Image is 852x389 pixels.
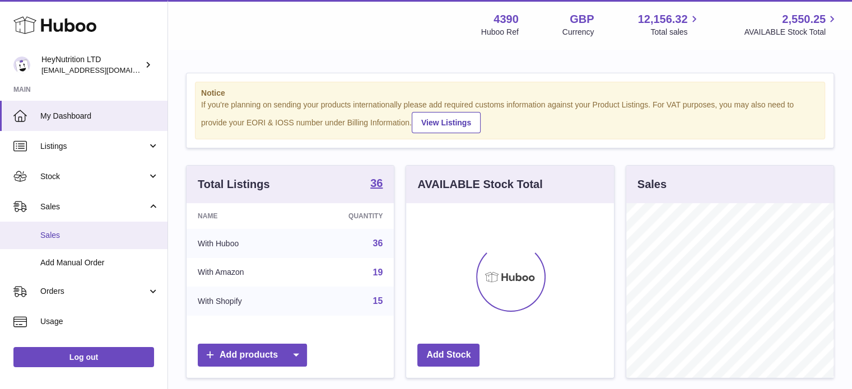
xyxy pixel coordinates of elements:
span: 12,156.32 [637,12,687,27]
span: Usage [40,316,159,327]
span: My Dashboard [40,111,159,121]
td: With Amazon [187,258,300,287]
span: Listings [40,141,147,152]
span: Sales [40,201,147,212]
td: With Huboo [187,229,300,258]
div: Currency [562,27,594,38]
a: 36 [373,238,383,248]
td: With Shopify [187,287,300,316]
span: [EMAIL_ADDRESS][DOMAIN_NAME] [41,65,165,74]
a: 15 [373,296,383,306]
a: Add products [198,344,307,367]
h3: AVAILABLE Stock Total [417,177,542,192]
img: info@heynutrition.com [13,57,30,73]
a: 2,550.25 AVAILABLE Stock Total [744,12,839,38]
span: AVAILABLE Stock Total [744,27,839,38]
div: Huboo Ref [481,27,519,38]
h3: Sales [637,177,667,192]
a: 12,156.32 Total sales [637,12,700,38]
a: Log out [13,347,154,367]
span: Total sales [650,27,700,38]
a: View Listings [412,112,481,133]
div: HeyNutrition LTD [41,54,142,76]
strong: Notice [201,88,819,99]
strong: GBP [570,12,594,27]
h3: Total Listings [198,177,270,192]
strong: 36 [370,177,383,189]
a: 36 [370,177,383,191]
th: Quantity [300,203,394,229]
th: Name [187,203,300,229]
span: 2,550.25 [782,12,826,27]
a: Add Stock [417,344,479,367]
strong: 4390 [493,12,519,27]
span: Orders [40,286,147,297]
span: Add Manual Order [40,257,159,268]
span: Stock [40,171,147,182]
span: Sales [40,230,159,241]
a: 19 [373,268,383,277]
div: If you're planning on sending your products internationally please add required customs informati... [201,100,819,133]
